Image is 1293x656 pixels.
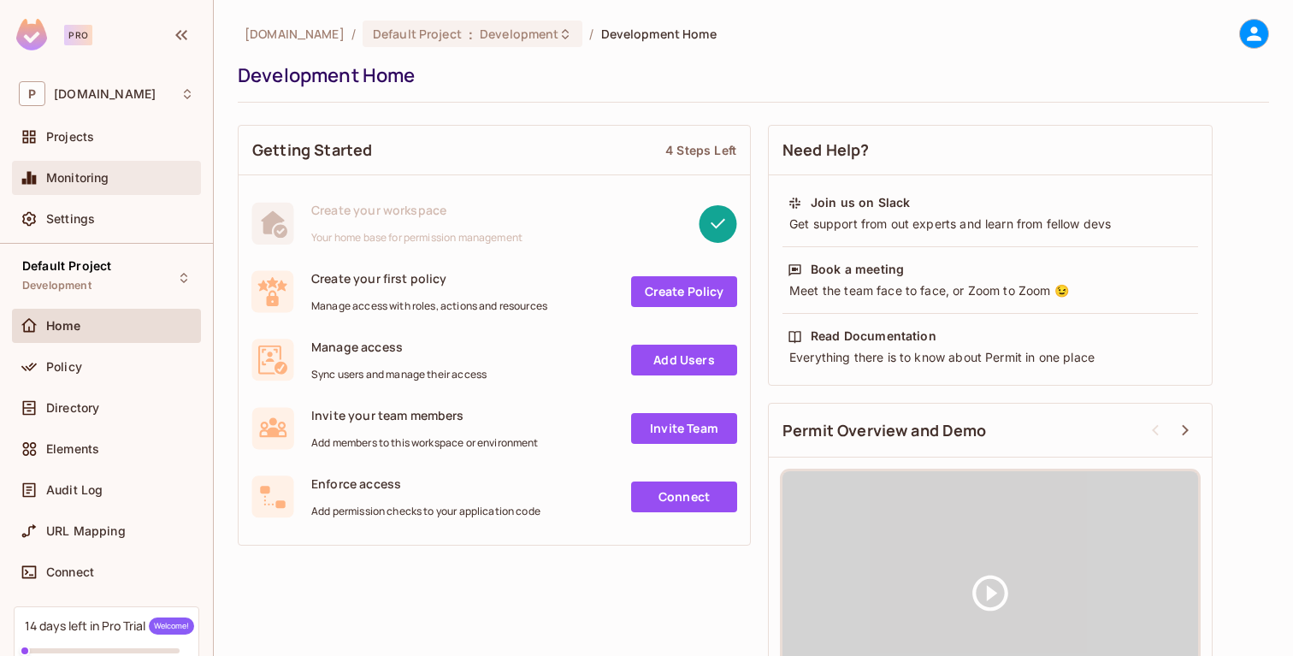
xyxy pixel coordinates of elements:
[782,139,870,161] span: Need Help?
[64,25,92,45] div: Pro
[311,505,540,518] span: Add permission checks to your application code
[631,413,737,444] a: Invite Team
[811,261,904,278] div: Book a meeting
[54,87,156,101] span: Workspace: permit.io
[788,282,1193,299] div: Meet the team face to face, or Zoom to Zoom 😉
[788,216,1193,233] div: Get support from out experts and learn from fellow devs
[631,482,737,512] a: Connect
[788,349,1193,366] div: Everything there is to know about Permit in one place
[601,26,717,42] span: Development Home
[811,194,910,211] div: Join us on Slack
[46,524,126,538] span: URL Mapping
[46,171,109,185] span: Monitoring
[311,270,547,287] span: Create your first policy
[149,618,194,635] span: Welcome!
[46,565,94,579] span: Connect
[46,401,99,415] span: Directory
[811,328,936,345] div: Read Documentation
[351,26,356,42] li: /
[46,130,94,144] span: Projects
[311,407,539,423] span: Invite your team members
[373,26,462,42] span: Default Project
[480,26,558,42] span: Development
[46,483,103,497] span: Audit Log
[311,436,539,450] span: Add members to this workspace or environment
[311,339,487,355] span: Manage access
[311,368,487,381] span: Sync users and manage their access
[311,299,547,313] span: Manage access with roles, actions and resources
[468,27,474,41] span: :
[19,81,45,106] span: P
[25,618,194,635] div: 14 days left in Pro Trial
[252,139,372,161] span: Getting Started
[782,420,987,441] span: Permit Overview and Demo
[631,276,737,307] a: Create Policy
[46,360,82,374] span: Policy
[22,279,92,293] span: Development
[311,231,523,245] span: Your home base for permission management
[238,62,1261,88] div: Development Home
[589,26,593,42] li: /
[311,202,523,218] span: Create your workspace
[22,259,111,273] span: Default Project
[46,319,81,333] span: Home
[46,212,95,226] span: Settings
[665,142,736,158] div: 4 Steps Left
[245,26,345,42] span: the active workspace
[46,442,99,456] span: Elements
[311,476,540,492] span: Enforce access
[16,19,47,50] img: SReyMgAAAABJRU5ErkJggg==
[631,345,737,375] a: Add Users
